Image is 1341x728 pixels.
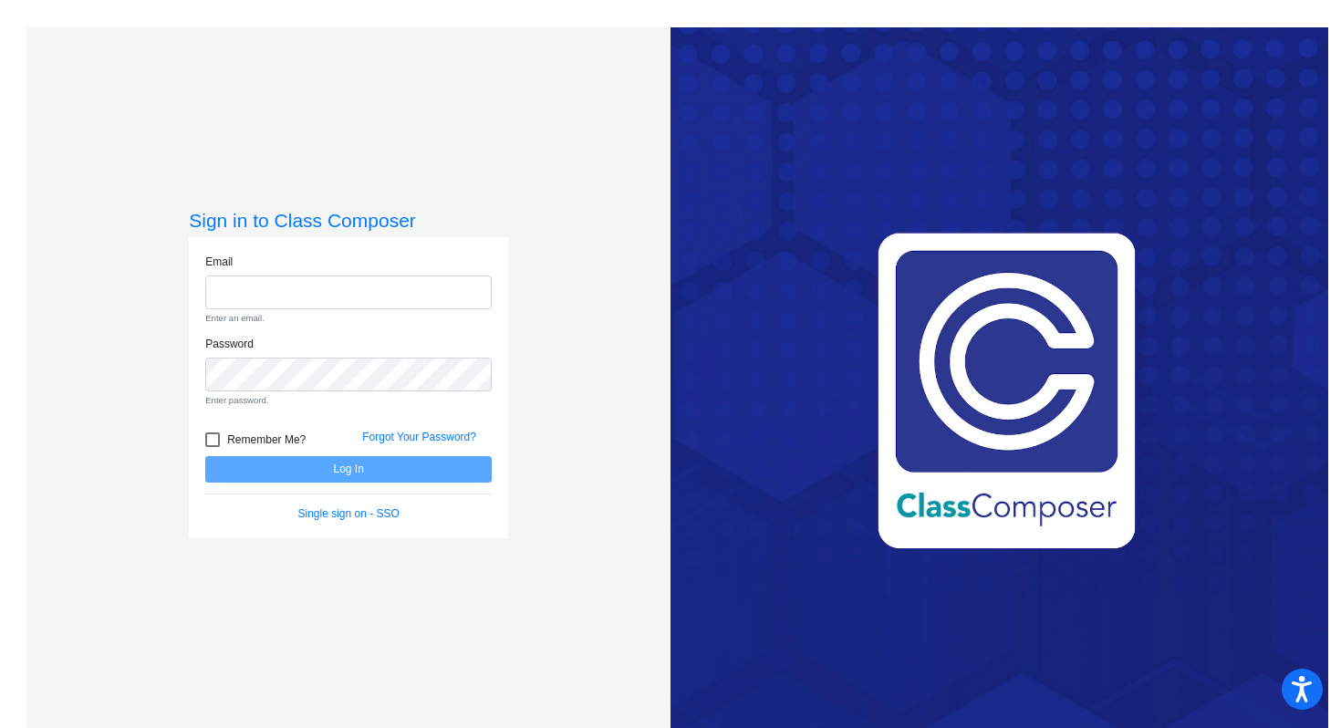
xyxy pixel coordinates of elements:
h3: Sign in to Class Composer [189,209,508,232]
button: Log In [205,456,492,483]
label: Password [205,336,254,352]
small: Enter password. [205,394,492,407]
span: Remember Me? [227,429,306,451]
small: Enter an email. [205,312,492,325]
a: Forgot Your Password? [362,431,476,443]
label: Email [205,254,233,270]
a: Single sign on - SSO [298,507,400,520]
